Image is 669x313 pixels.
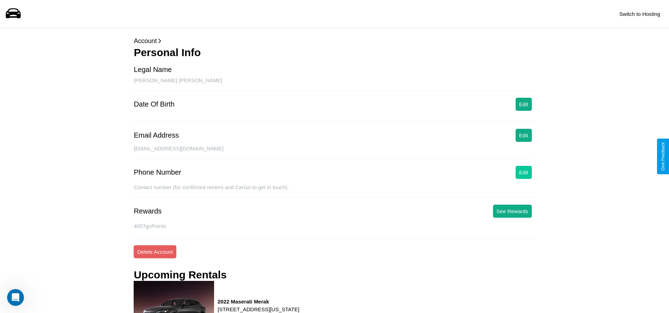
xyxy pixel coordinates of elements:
button: Edit [516,129,532,142]
button: Switch to Hosting [616,7,664,20]
div: Contact number (for confirmed renters and CarGo to get in touch). [134,184,535,198]
div: Email Address [134,131,179,139]
p: Account [134,35,535,47]
div: Phone Number [134,168,181,176]
h3: 2022 Maserati Merak [218,299,299,305]
h3: Personal Info [134,47,535,59]
div: Rewards [134,207,162,215]
button: Edit [516,166,532,179]
button: Edit [516,98,532,111]
button: Delete Account [134,245,176,258]
div: [PERSON_NAME] [PERSON_NAME] [134,77,535,91]
div: [EMAIL_ADDRESS][DOMAIN_NAME] [134,145,535,159]
div: Give Feedback [661,142,665,171]
button: See Rewards [493,205,532,218]
div: Legal Name [134,66,172,74]
p: 4057 goPoints [134,221,535,231]
h3: Upcoming Rentals [134,269,226,281]
div: Date Of Birth [134,100,175,108]
iframe: Intercom live chat [7,289,24,306]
